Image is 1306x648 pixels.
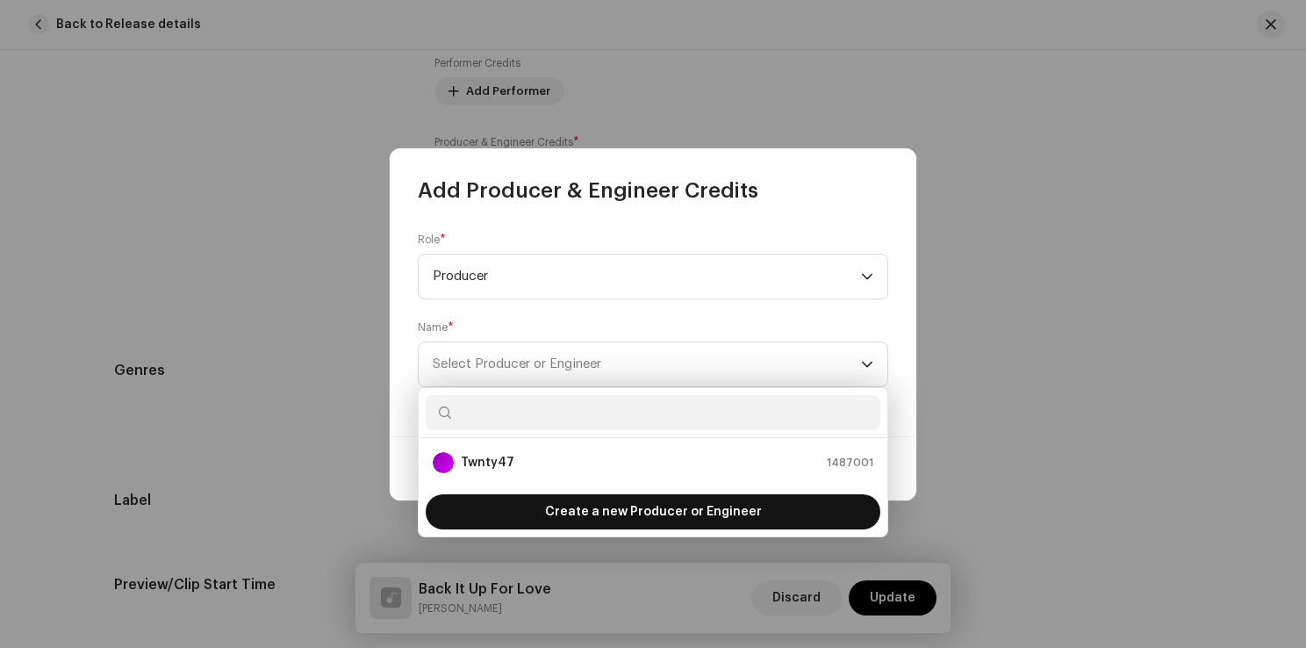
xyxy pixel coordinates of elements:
[461,454,514,472] strong: Twnty47
[418,176,758,205] span: Add Producer & Engineer Credits
[419,438,887,487] ul: Option List
[418,233,446,247] label: Role
[545,494,762,529] span: Create a new Producer or Engineer
[861,255,873,299] div: dropdown trigger
[433,342,861,386] span: Select Producer or Engineer
[433,255,861,299] span: Producer
[827,454,873,472] span: 1487001
[861,342,873,386] div: dropdown trigger
[433,357,601,371] span: Select Producer or Engineer
[426,445,880,480] li: Twnty47
[418,320,454,335] label: Name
